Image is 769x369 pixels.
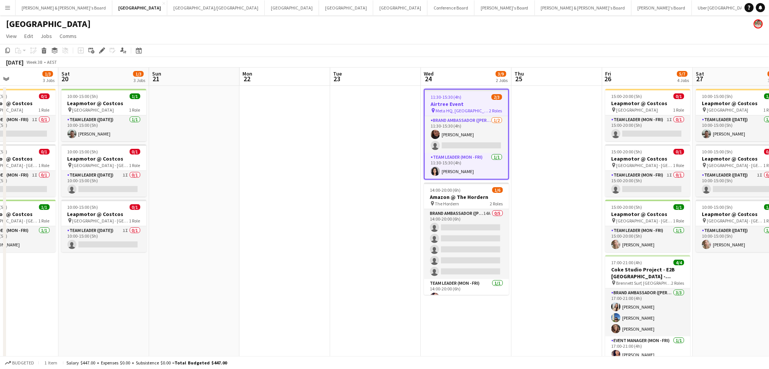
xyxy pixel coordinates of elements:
[16,0,112,15] button: [PERSON_NAME] & [PERSON_NAME]'s Board
[319,0,373,15] button: [GEOGRAPHIC_DATA]
[42,360,60,366] span: 1 item
[535,0,632,15] button: [PERSON_NAME] & [PERSON_NAME]'s Board
[12,360,34,366] span: Budgeted
[754,19,763,28] app-user-avatar: Arrence Torres
[4,359,35,367] button: Budgeted
[265,0,319,15] button: [GEOGRAPHIC_DATA]
[373,0,428,15] button: [GEOGRAPHIC_DATA]
[66,360,227,366] div: Salary $447.00 + Expenses $0.00 + Subsistence $0.00 =
[632,0,692,15] button: [PERSON_NAME]'s Board
[428,0,475,15] button: Conference Board
[475,0,535,15] button: [PERSON_NAME]'s Board
[692,0,756,15] button: Uber [GEOGRAPHIC_DATA]
[175,360,227,366] span: Total Budgeted $447.00
[112,0,167,15] button: [GEOGRAPHIC_DATA]
[167,0,265,15] button: [GEOGRAPHIC_DATA]/[GEOGRAPHIC_DATA]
